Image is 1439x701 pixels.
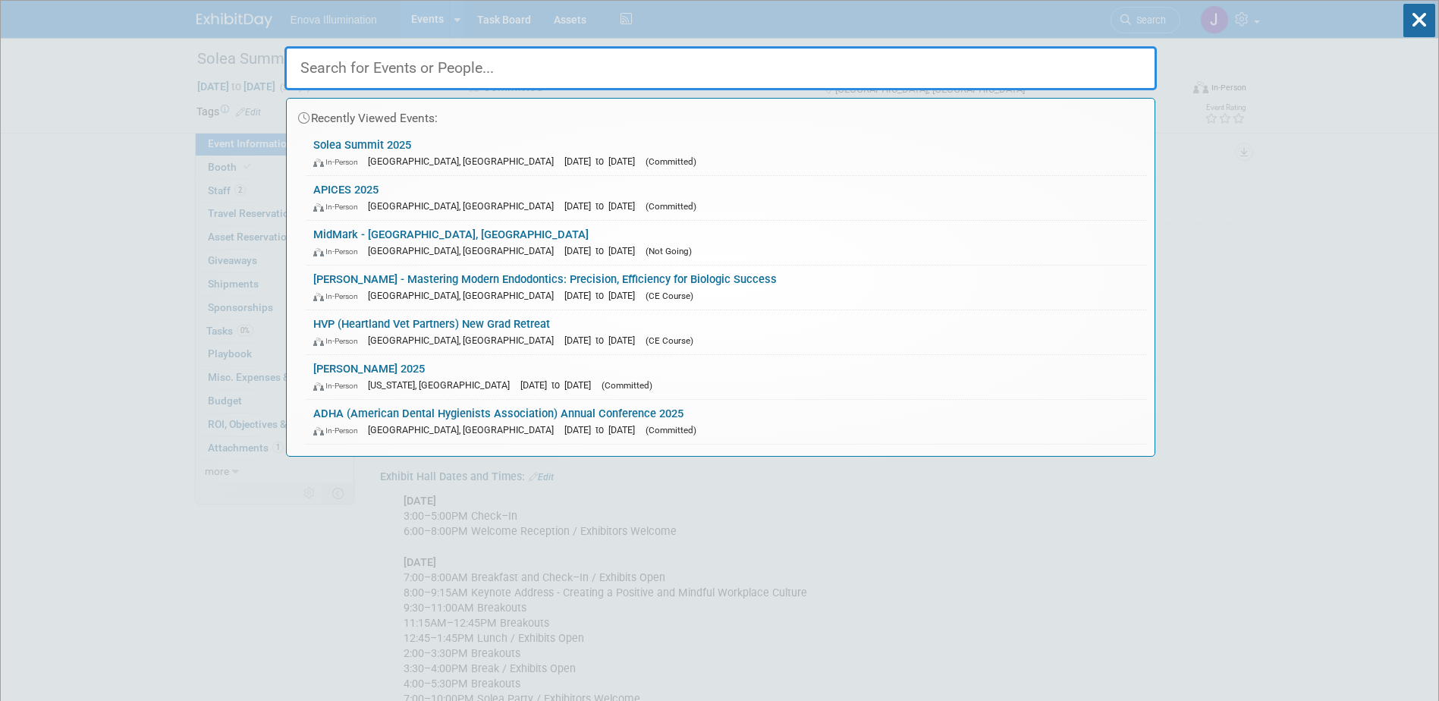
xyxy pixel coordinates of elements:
[564,156,643,167] span: [DATE] to [DATE]
[368,424,561,435] span: [GEOGRAPHIC_DATA], [GEOGRAPHIC_DATA]
[306,176,1147,220] a: APICES 2025 In-Person [GEOGRAPHIC_DATA], [GEOGRAPHIC_DATA] [DATE] to [DATE] (Committed)
[306,131,1147,175] a: Solea Summit 2025 In-Person [GEOGRAPHIC_DATA], [GEOGRAPHIC_DATA] [DATE] to [DATE] (Committed)
[306,221,1147,265] a: MidMark - [GEOGRAPHIC_DATA], [GEOGRAPHIC_DATA] In-Person [GEOGRAPHIC_DATA], [GEOGRAPHIC_DATA] [DA...
[564,245,643,256] span: [DATE] to [DATE]
[368,290,561,301] span: [GEOGRAPHIC_DATA], [GEOGRAPHIC_DATA]
[602,380,652,391] span: (Committed)
[313,336,365,346] span: In-Person
[646,156,696,167] span: (Committed)
[368,335,561,346] span: [GEOGRAPHIC_DATA], [GEOGRAPHIC_DATA]
[564,290,643,301] span: [DATE] to [DATE]
[646,246,692,256] span: (Not Going)
[368,245,561,256] span: [GEOGRAPHIC_DATA], [GEOGRAPHIC_DATA]
[646,425,696,435] span: (Committed)
[313,426,365,435] span: In-Person
[564,424,643,435] span: [DATE] to [DATE]
[284,46,1157,90] input: Search for Events or People...
[646,291,693,301] span: (CE Course)
[646,335,693,346] span: (CE Course)
[368,379,517,391] span: [US_STATE], [GEOGRAPHIC_DATA]
[520,379,599,391] span: [DATE] to [DATE]
[564,200,643,212] span: [DATE] to [DATE]
[306,266,1147,310] a: [PERSON_NAME] - Mastering Modern Endodontics: Precision, Efficiency for Biologic Success In-Perso...
[313,381,365,391] span: In-Person
[646,201,696,212] span: (Committed)
[306,400,1147,444] a: ADHA (American Dental Hygienists Association) Annual Conference 2025 In-Person [GEOGRAPHIC_DATA],...
[313,157,365,167] span: In-Person
[368,156,561,167] span: [GEOGRAPHIC_DATA], [GEOGRAPHIC_DATA]
[313,291,365,301] span: In-Person
[368,200,561,212] span: [GEOGRAPHIC_DATA], [GEOGRAPHIC_DATA]
[564,335,643,346] span: [DATE] to [DATE]
[313,247,365,256] span: In-Person
[313,202,365,212] span: In-Person
[306,355,1147,399] a: [PERSON_NAME] 2025 In-Person [US_STATE], [GEOGRAPHIC_DATA] [DATE] to [DATE] (Committed)
[294,99,1147,131] div: Recently Viewed Events:
[306,310,1147,354] a: HVP (Heartland Vet Partners) New Grad Retreat In-Person [GEOGRAPHIC_DATA], [GEOGRAPHIC_DATA] [DAT...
